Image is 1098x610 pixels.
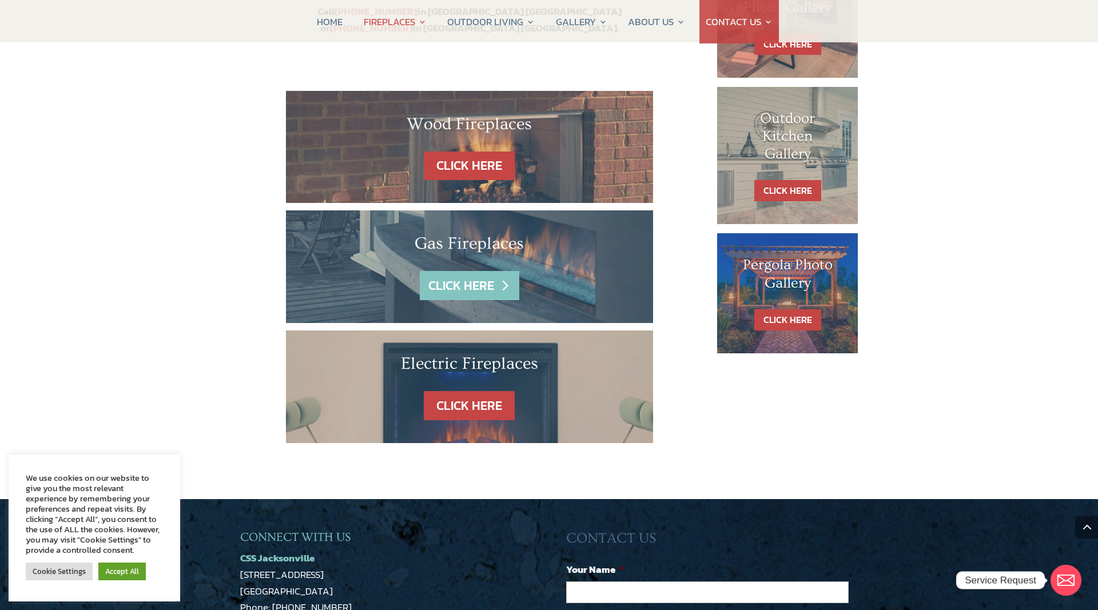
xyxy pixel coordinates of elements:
[566,530,858,553] h3: CONTACT US
[240,584,333,599] a: [GEOGRAPHIC_DATA]
[420,271,519,300] a: CLICK HERE
[1051,565,1081,596] a: Email
[26,563,93,580] a: Cookie Settings
[98,563,146,580] a: Accept All
[754,180,821,201] a: CLICK HERE
[754,34,821,55] a: CLICK HERE
[424,391,515,420] a: CLICK HERE
[754,309,821,330] a: CLICK HERE
[240,551,315,565] a: CSS Jacksonville
[740,256,835,297] h1: Pergola Photo Gallery
[740,110,835,169] h1: Outdoor Kitchen Gallery
[240,567,324,582] a: [STREET_ADDRESS]
[566,563,624,576] label: Your Name
[320,233,619,260] h2: Gas Fireplaces
[320,114,619,140] h2: Wood Fireplaces
[320,353,619,380] h2: Electric Fireplaces
[26,473,163,555] div: We use cookies on our website to give you the most relevant experience by remembering your prefer...
[424,151,515,181] a: CLICK HERE
[240,531,351,544] span: CONNECT WITH US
